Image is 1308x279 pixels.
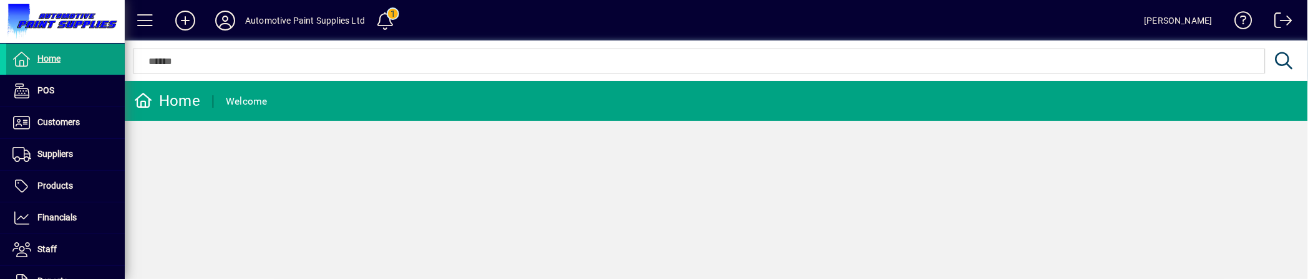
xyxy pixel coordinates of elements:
span: Financials [37,212,77,222]
a: Logout [1265,2,1292,43]
span: Customers [37,117,80,127]
a: POS [6,75,125,106]
span: Home [37,54,61,64]
span: Suppliers [37,149,73,159]
a: Suppliers [6,139,125,170]
a: Customers [6,107,125,138]
div: Automotive Paint Supplies Ltd [245,11,365,31]
div: Welcome [226,92,268,111]
a: Staff [6,234,125,265]
button: Profile [205,9,245,32]
span: Products [37,181,73,191]
span: Staff [37,244,57,254]
a: Financials [6,202,125,234]
button: Add [165,9,205,32]
div: [PERSON_NAME] [1145,11,1213,31]
span: POS [37,85,54,95]
div: Home [134,91,200,111]
a: Products [6,171,125,202]
a: Knowledge Base [1225,2,1252,43]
